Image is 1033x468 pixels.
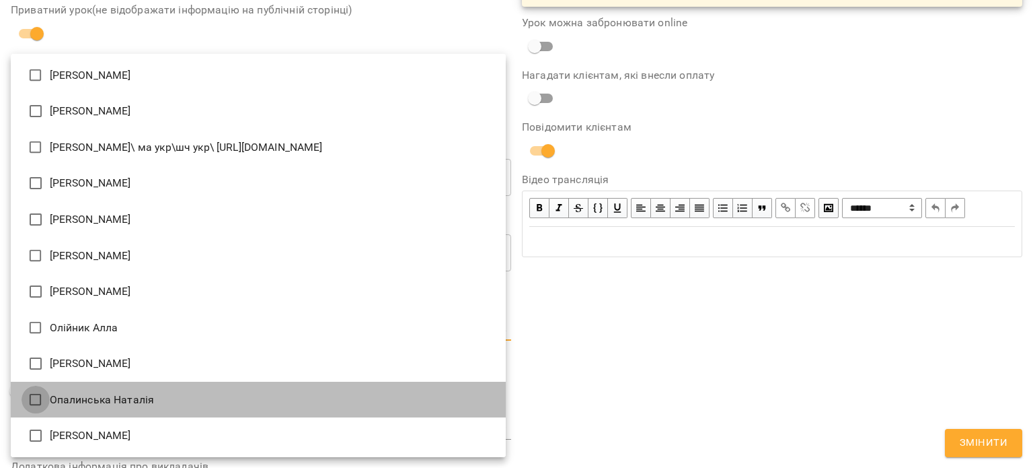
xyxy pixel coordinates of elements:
li: [PERSON_NAME]\ ма укр\шч укр\ [URL][DOMAIN_NAME] [11,129,506,166]
li: Опалинська Наталія [11,382,506,418]
li: Олійник Алла [11,310,506,346]
li: [PERSON_NAME] [11,201,506,238]
li: [PERSON_NAME] [11,57,506,94]
li: [PERSON_NAME] [11,417,506,454]
li: [PERSON_NAME] [11,165,506,201]
li: [PERSON_NAME] [11,273,506,310]
li: [PERSON_NAME] [11,238,506,274]
li: [PERSON_NAME] [11,93,506,129]
li: [PERSON_NAME] [11,345,506,382]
